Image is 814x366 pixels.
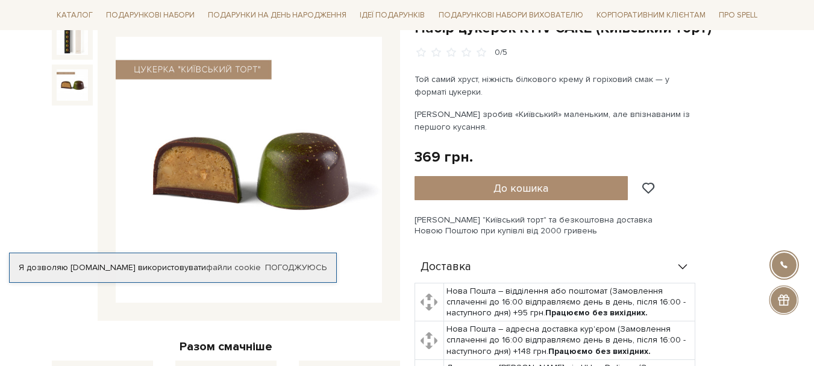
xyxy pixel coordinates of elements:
[101,6,199,25] a: Подарункові набори
[714,6,762,25] a: Про Spell
[493,181,548,195] span: До кошика
[421,262,471,273] span: Доставка
[415,73,697,98] p: Той самий хруст, ніжність білкового крему й горіховий смак — у форматі цукерки.
[434,5,588,25] a: Подарункові набори вихователю
[10,262,336,273] div: Я дозволяю [DOMAIN_NAME] використовувати
[415,176,628,200] button: До кошика
[203,6,351,25] a: Подарунки на День народження
[495,47,507,58] div: 0/5
[415,215,763,236] div: [PERSON_NAME] "Київський торт" та безкоштовна доставка Новою Поштою при купівлі від 2000 гривень
[548,346,651,356] b: Працюємо без вихідних.
[57,69,88,101] img: Набір цукерок KYIV CAKE (Київський торт)
[265,262,327,273] a: Погоджуюсь
[52,339,400,355] div: Разом смачніше
[206,262,261,273] a: файли cookie
[443,283,695,321] td: Нова Пошта – відділення або поштомат (Замовлення сплаченні до 16:00 відправляємо день в день, піс...
[415,108,697,133] p: [PERSON_NAME] зробив «Київський» маленьким, але впізнаваним із першого кусання.
[116,37,382,303] img: Набір цукерок KYIV CAKE (Київський торт)
[545,308,648,318] b: Працюємо без вихідних.
[52,6,98,25] a: Каталог
[355,6,430,25] a: Ідеї подарунків
[57,24,88,55] img: Набір цукерок KYIV CAKE (Київський торт)
[415,148,473,166] div: 369 грн.
[443,321,695,360] td: Нова Пошта – адресна доставка кур'єром (Замовлення сплаченні до 16:00 відправляємо день в день, п...
[592,5,710,25] a: Корпоративним клієнтам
